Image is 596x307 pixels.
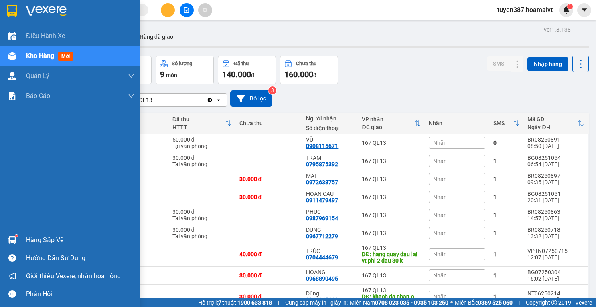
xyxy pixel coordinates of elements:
[306,155,354,161] div: TRAM
[487,56,511,71] button: SMS
[172,116,225,122] div: Đã thu
[493,140,520,146] div: 0
[172,161,231,167] div: Tại văn phòng
[172,143,231,149] div: Tại văn phòng
[527,191,584,197] div: BG08251051
[306,209,354,215] div: PHÚC
[362,251,421,264] div: DĐ: hang quay dau lai vt phi 2 dau 80 k
[58,52,73,61] span: mới
[493,272,520,279] div: 1
[527,297,584,303] div: 10:12 [DATE]
[306,227,354,233] div: DŨNG
[362,212,421,218] div: 167 QL13
[362,116,414,122] div: VP nhận
[166,72,177,78] span: món
[306,197,338,203] div: 0911479497
[527,227,584,233] div: BR08250718
[527,136,584,143] div: BR08250891
[207,97,213,103] svg: Clear value
[478,299,513,306] strong: 0369 525 060
[26,252,134,264] div: Hướng dẫn sử dụng
[218,56,276,84] button: Đã thu140.000đ
[493,251,520,257] div: 1
[180,3,194,17] button: file-add
[172,155,231,161] div: 30.000 đ
[306,269,354,275] div: HOANG
[306,275,338,282] div: 0968890495
[433,140,447,146] span: Nhãn
[527,173,584,179] div: BR08250897
[239,272,298,279] div: 30.000 đ
[306,191,354,197] div: HOÀN CẦU
[568,4,571,9] span: 1
[306,161,338,167] div: 0795875392
[527,143,584,149] div: 08:50 [DATE]
[306,125,354,131] div: Số điện thoại
[284,70,313,79] span: 160.000
[156,56,214,84] button: Số lượng9món
[153,96,154,104] input: Selected 167 QL13.
[239,293,298,300] div: 30.000 đ
[306,143,338,149] div: 0908115671
[527,197,584,203] div: 20:31 [DATE]
[493,158,520,164] div: 1
[198,298,272,307] span: Hỗ trợ kỹ thuật:
[362,140,421,146] div: 167 QL13
[362,293,421,306] div: DĐ: khach da nhan o 93 ng tai binh
[306,215,338,221] div: 0987969154
[172,136,231,143] div: 50.000 đ
[8,52,16,60] img: warehouse-icon
[306,136,354,143] div: VŨ
[433,194,447,200] span: Nhãn
[172,227,231,233] div: 30.000 đ
[172,233,231,239] div: Tại văn phòng
[285,298,348,307] span: Cung cấp máy in - giấy in:
[306,248,354,254] div: TRÚC
[306,115,354,122] div: Người nhận
[8,72,16,80] img: warehouse-icon
[8,236,16,244] img: warehouse-icon
[26,234,134,246] div: Hàng sắp về
[160,70,164,79] span: 9
[313,72,316,78] span: đ
[239,194,298,200] div: 30.000 đ
[128,73,134,79] span: down
[128,93,134,99] span: down
[433,251,447,257] span: Nhãn
[433,230,447,236] span: Nhãn
[26,271,121,281] span: Giới thiệu Vexere, nhận hoa hồng
[7,5,17,17] img: logo-vxr
[161,3,175,17] button: plus
[168,113,235,134] th: Toggle SortBy
[493,194,520,200] div: 1
[527,179,584,185] div: 09:35 [DATE]
[362,287,421,293] div: 167 QL13
[8,32,16,40] img: warehouse-icon
[306,233,338,239] div: 0967712279
[222,70,251,79] span: 140.000
[527,269,584,275] div: BG07250304
[527,233,584,239] div: 13:32 [DATE]
[523,113,588,134] th: Toggle SortBy
[527,155,584,161] div: BG08251054
[433,158,447,164] span: Nhãn
[239,120,298,126] div: Chưa thu
[133,27,180,46] button: Hàng đã giao
[527,57,568,71] button: Nhập hàng
[362,245,421,251] div: 167 QL13
[239,176,298,182] div: 30.000 đ
[577,3,591,17] button: caret-down
[26,71,49,81] span: Quản Lý
[202,7,208,13] span: aim
[375,299,448,306] strong: 0708 023 035 - 0935 103 250
[433,272,447,279] span: Nhãn
[429,120,485,126] div: Nhãn
[234,61,249,66] div: Đã thu
[165,7,171,13] span: plus
[26,288,134,300] div: Phản hồi
[306,297,338,303] div: 0934165039
[551,300,557,305] span: copyright
[493,230,520,236] div: 1
[493,293,520,300] div: 1
[8,92,16,100] img: solution-icon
